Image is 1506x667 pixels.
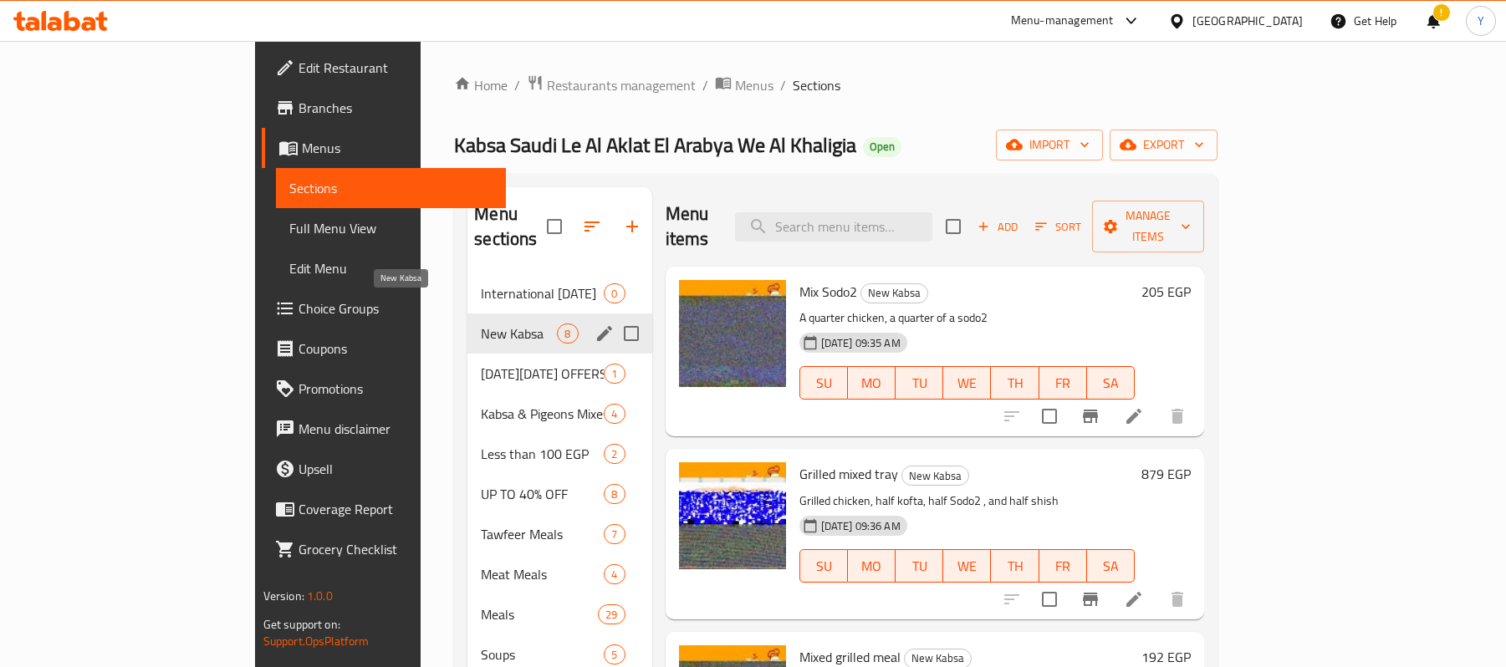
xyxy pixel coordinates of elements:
div: items [598,604,625,624]
h2: Menu items [666,201,716,252]
div: items [604,364,625,384]
button: edit [592,321,617,346]
button: SU [799,549,848,583]
div: Kabsa & Pigeons Mixes4 [467,394,651,434]
button: MO [848,366,896,400]
span: Tawfeer Meals [481,524,604,544]
a: Menus [262,128,507,168]
span: 8 [605,486,624,502]
button: FR [1039,366,1087,400]
span: Mix Sodo2 [799,279,857,304]
a: Edit Restaurant [262,48,507,88]
span: Full Menu View [289,218,493,238]
span: Kabsa & Pigeons Mixes [481,404,604,424]
button: SU [799,366,848,400]
span: Open [863,140,901,154]
span: [DATE] 09:35 AM [814,335,907,351]
a: Edit menu item [1124,589,1144,609]
button: Sort [1031,214,1085,240]
div: Meals29 [467,594,651,634]
span: 0 [605,286,624,302]
button: SA [1087,549,1135,583]
span: Less than 100 EGP [481,444,604,464]
span: International [DATE] [481,283,604,303]
button: Add [971,214,1024,240]
img: Mix Sodo2 [679,280,786,387]
span: New Kabsa [481,323,557,344]
span: Menus [302,138,493,158]
span: UP TO 40% OFF [481,484,604,504]
a: Coverage Report [262,489,507,529]
button: TH [991,549,1039,583]
a: Branches [262,88,507,128]
span: 8 [558,326,577,342]
button: WE [943,366,991,400]
span: [DATE][DATE] OFFERS [481,364,604,384]
span: export [1123,135,1204,155]
button: delete [1157,579,1197,619]
div: Menu-management [1011,11,1114,31]
button: SA [1087,366,1135,400]
a: Choice Groups [262,288,507,328]
span: Get support on: [263,614,340,635]
span: Soups [481,644,604,664]
span: SA [1094,371,1128,395]
a: Grocery Checklist [262,529,507,569]
span: Add item [971,214,1024,240]
span: 1.0.0 [307,585,333,607]
span: 5 [605,647,624,663]
div: [DATE][DATE] OFFERS1 [467,354,651,394]
a: Menus [715,74,773,96]
a: Edit menu item [1124,406,1144,426]
span: Promotions [299,379,493,399]
span: 4 [605,567,624,583]
a: Full Menu View [276,208,507,248]
span: MO [855,371,889,395]
button: WE [943,549,991,583]
button: Manage items [1092,201,1204,252]
span: Version: [263,585,304,607]
span: Meat Meals [481,564,604,584]
button: TU [896,549,943,583]
span: WE [950,554,984,578]
button: TU [896,366,943,400]
span: Sort [1035,217,1081,237]
nav: breadcrumb [454,74,1218,96]
button: import [996,130,1103,160]
span: FR [1046,554,1080,578]
div: Less than 100 EGP2 [467,434,651,474]
span: Restaurants management [547,75,696,95]
li: / [780,75,786,95]
span: 1 [605,366,624,382]
h6: 205 EGP [1141,280,1191,303]
span: New Kabsa [902,466,968,486]
button: TH [991,366,1039,400]
span: SU [807,554,841,578]
button: Add section [612,206,652,247]
h2: Menu sections [474,201,546,252]
button: delete [1157,396,1197,436]
span: Choice Groups [299,298,493,318]
div: items [557,323,578,344]
button: MO [848,549,896,583]
p: Grilled chicken, half kofta, half Sodo2 , and half shish [799,491,1136,512]
span: FR [1046,371,1080,395]
button: export [1110,130,1218,160]
span: Menu disclaimer [299,419,493,439]
a: Restaurants management [527,74,696,96]
button: FR [1039,549,1087,583]
div: items [604,524,625,544]
span: Meals [481,604,598,624]
button: Branch-specific-item [1070,396,1110,436]
span: Grilled mixed tray [799,461,898,486]
span: Sections [289,178,493,198]
div: items [604,404,625,424]
a: Sections [276,168,507,208]
span: TU [902,554,937,578]
span: WE [950,371,984,395]
span: Kabsa Saudi Le Al Aklat El Arabya We Al Khaligia [454,126,856,164]
span: Manage items [1105,206,1191,247]
span: Y [1478,12,1484,30]
div: Tawfeer Meals7 [467,514,651,554]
